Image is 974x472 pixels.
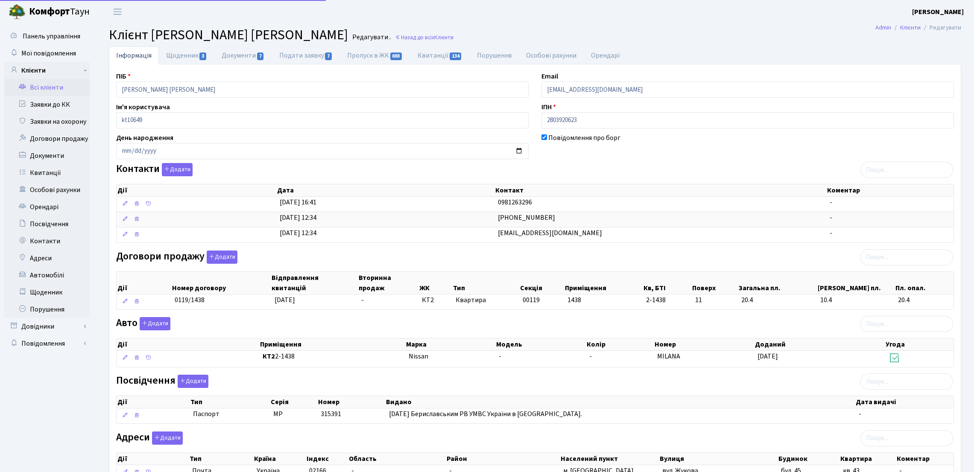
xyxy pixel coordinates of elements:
[117,272,171,294] th: Дії
[117,396,190,408] th: Дії
[4,147,90,164] a: Документи
[422,295,449,305] span: КТ2
[541,102,556,112] label: ІПН
[4,79,90,96] a: Всі клієнти
[263,352,402,361] span: 2-1438
[586,338,654,350] th: Колір
[659,453,778,465] th: Вулиця
[860,316,953,332] input: Пошук...
[140,317,170,330] button: Авто
[758,352,778,361] span: [DATE]
[325,52,332,60] span: 7
[4,62,90,79] a: Клієнти
[361,295,364,305] span: -
[280,198,316,207] span: [DATE] 16:41
[519,47,584,64] a: Особові рахунки
[116,317,170,330] label: Авто
[190,396,270,408] th: Тип
[109,47,159,64] a: Інформація
[839,453,896,465] th: Квартира
[564,272,643,294] th: Приміщення
[4,181,90,198] a: Особові рахунки
[4,96,90,113] a: Заявки до КК
[523,295,540,305] span: 00119
[860,373,953,390] input: Пошук...
[4,216,90,233] a: Посвідчення
[4,233,90,250] a: Контакти
[452,272,519,294] th: Тип
[321,409,341,419] span: 315391
[150,430,183,445] a: Додати
[830,228,832,238] span: -
[863,19,974,37] nav: breadcrumb
[654,338,755,350] th: Номер
[178,375,208,388] button: Посвідчення
[855,396,953,408] th: Дата видачі
[351,33,391,41] small: Редагувати .
[434,33,453,41] span: Клієнти
[214,47,272,64] a: Документи
[189,453,253,465] th: Тип
[257,52,264,60] span: 7
[116,71,131,82] label: ПІБ
[820,295,891,305] span: 10.4
[280,213,316,222] span: [DATE] 12:34
[498,213,555,222] span: [PHONE_NUMBER]
[270,396,317,408] th: Серія
[116,431,183,445] label: Адреси
[657,352,680,361] span: MILANA
[193,409,267,419] span: Паспорт
[280,228,316,238] span: [DATE] 12:34
[390,52,402,60] span: 693
[859,409,861,419] span: -
[418,272,452,294] th: ЖК
[567,295,581,305] span: 1438
[450,52,462,60] span: 134
[778,453,839,465] th: Будинок
[410,47,470,64] a: Квитанції
[109,25,348,45] span: Клієнт [PERSON_NAME] [PERSON_NAME]
[405,338,496,350] th: Марка
[116,375,208,388] label: Посвідчення
[275,295,295,305] span: [DATE]
[4,284,90,301] a: Щоденник
[116,133,173,143] label: День народження
[4,250,90,267] a: Адреси
[741,295,813,305] span: 20.4
[152,431,183,445] button: Адреси
[4,301,90,318] a: Порушення
[4,335,90,352] a: Повідомлення
[548,133,620,143] label: Повідомлення про борг
[495,338,586,350] th: Модель
[519,272,564,294] th: Секція
[306,453,348,465] th: Індекс
[860,162,953,178] input: Пошук...
[830,198,832,207] span: -
[912,7,964,17] a: [PERSON_NAME]
[860,249,953,265] input: Пошук...
[896,453,954,465] th: Коментар
[409,352,428,361] span: Nissan
[4,130,90,147] a: Договори продажу
[541,71,558,82] label: Email
[276,184,494,196] th: Дата
[159,47,214,64] a: Щоденник
[348,453,446,465] th: Область
[175,373,208,388] a: Додати
[116,251,237,264] label: Договори продажу
[205,249,237,264] a: Додати
[340,47,410,64] a: Пропуск в ЖК
[900,23,921,32] a: Клієнти
[860,430,953,446] input: Пошук...
[4,45,90,62] a: Мої повідомлення
[738,272,817,294] th: Загальна пл.
[754,338,885,350] th: Доданий
[273,409,283,419] span: МР
[470,47,519,64] a: Порушення
[116,163,193,176] label: Контакти
[29,5,90,19] span: Таун
[137,316,170,331] a: Додати
[253,453,306,465] th: Країна
[116,102,170,112] label: Ім'я користувача
[895,272,954,294] th: Пл. опал.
